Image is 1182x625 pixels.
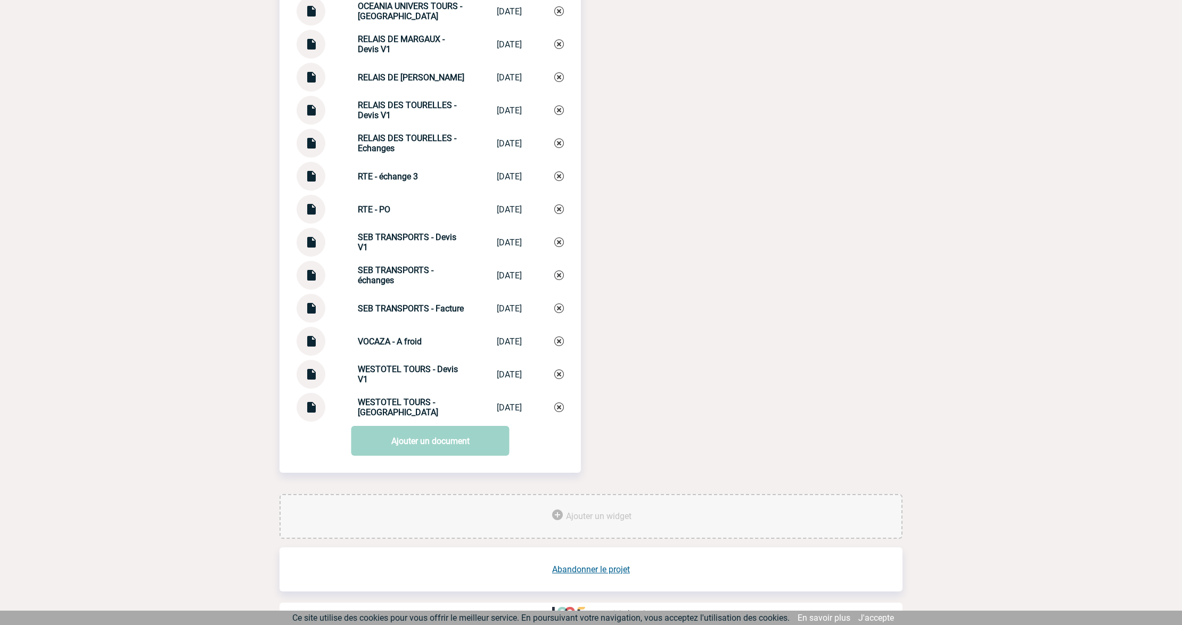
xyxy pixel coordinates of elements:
[554,6,564,16] img: Supprimer
[554,237,564,247] img: Supprimer
[351,426,510,456] a: Ajouter un document
[358,72,464,83] strong: RELAIS DE [PERSON_NAME]
[358,171,418,182] strong: RTE - échange 3
[497,336,522,347] div: [DATE]
[566,511,631,521] span: Ajouter un widget
[358,336,422,347] strong: VOCAZA - A froid
[280,494,902,539] div: Ajouter des outils d'aide à la gestion de votre événement
[554,138,564,148] img: Supprimer
[554,171,564,181] img: Supprimer
[358,133,456,153] strong: RELAIS DES TOURELLES - Echanges
[554,105,564,115] img: Supprimer
[358,204,390,215] strong: RTE - PO
[358,34,445,54] strong: RELAIS DE MARGAUX - Devis V1
[798,613,850,623] a: En savoir plus
[292,613,790,623] span: Ce site utilise des cookies pour vous offrir le meilleur service. En poursuivant votre navigation...
[554,336,564,346] img: Supprimer
[554,303,564,313] img: Supprimer
[358,232,456,252] strong: SEB TRANSPORTS - Devis V1
[554,270,564,280] img: Supprimer
[609,609,667,618] p: Digital Assistance
[497,171,522,182] div: [DATE]
[554,39,564,49] img: Supprimer
[552,564,630,574] a: Abandonner le projet
[497,39,522,50] div: [DATE]
[358,397,438,417] strong: WESTOTEL TOURS - [GEOGRAPHIC_DATA]
[497,138,522,149] div: [DATE]
[515,608,552,618] a: FAQ
[358,100,456,120] strong: RELAIS DES TOURELLES - Devis V1
[515,609,529,618] p: FAQ
[497,6,522,17] div: [DATE]
[358,303,464,314] strong: SEB TRANSPORTS - Facture
[552,607,585,620] img: http://www.idealmeetingsevents.fr/
[497,369,522,380] div: [DATE]
[358,364,458,384] strong: WESTOTEL TOURS - Devis V1
[554,204,564,214] img: Supprimer
[497,105,522,116] div: [DATE]
[497,402,522,413] div: [DATE]
[497,204,522,215] div: [DATE]
[497,303,522,314] div: [DATE]
[554,369,564,379] img: Supprimer
[358,265,433,285] strong: SEB TRANSPORTS - échanges
[554,72,564,82] img: Supprimer
[358,1,462,21] strong: OCEANIA UNIVERS TOURS - [GEOGRAPHIC_DATA]
[497,270,522,281] div: [DATE]
[858,613,894,623] a: J'accepte
[497,237,522,248] div: [DATE]
[554,402,564,412] img: Supprimer
[497,72,522,83] div: [DATE]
